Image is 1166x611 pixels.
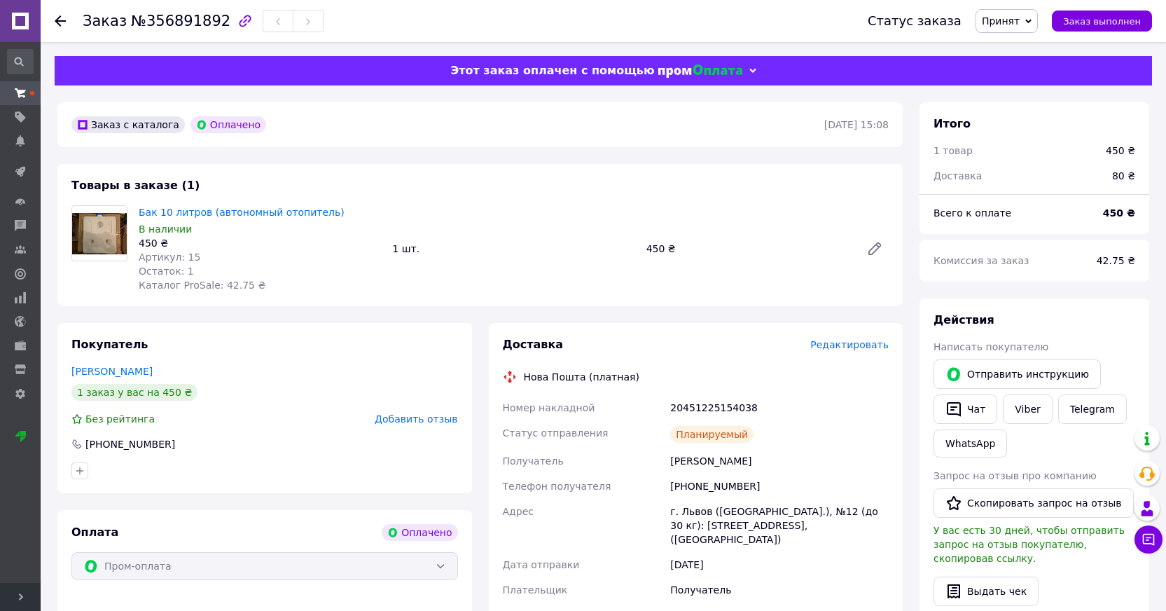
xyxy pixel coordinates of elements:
span: Статус отправления [503,427,609,439]
a: Редактировать [861,235,889,263]
span: Комиссия за заказ [934,255,1029,266]
div: 1 заказ у вас на 450 ₴ [71,384,197,401]
div: Оплачено [190,116,266,133]
a: Viber [1003,394,1052,424]
span: Редактировать [810,339,889,350]
div: Нова Пошта (платная) [520,370,643,384]
a: Бак 10 литров (автономный отопитель) [139,207,345,218]
span: Покупатель [71,338,148,351]
a: [PERSON_NAME] [71,366,153,377]
div: Вернуться назад [55,14,66,28]
span: Товары в заказе (1) [71,179,200,192]
span: Действия [934,313,994,327]
img: Бак 10 литров (автономный отопитель) [72,213,127,254]
div: Статус заказа [868,14,962,28]
span: Принят [982,15,1020,27]
span: Дата отправки [503,559,580,570]
div: Оплачено [382,524,457,541]
span: Доставка [503,338,564,351]
span: Запрос на отзыв про компанию [934,470,1097,481]
div: Заказ с каталога [71,116,185,133]
a: WhatsApp [934,430,1007,458]
div: Планируемый [670,426,754,443]
div: Получатель [667,577,891,603]
span: Всего к оплате [934,207,1011,219]
button: Скопировать запрос на отзыв [934,488,1134,518]
button: Чат [934,394,997,424]
span: №356891892 [131,13,230,29]
span: Написать покупателю [934,341,1048,352]
span: Добавить отзыв [375,413,457,425]
span: Каталог ProSale: 42.75 ₴ [139,280,265,291]
div: [PHONE_NUMBER] [84,437,176,451]
div: 1 шт. [387,239,640,259]
span: Телефон получателя [503,481,611,492]
img: evopay logo [658,64,742,78]
span: Плательщик [503,584,568,596]
span: Без рейтинга [85,413,155,425]
div: 450 ₴ [139,236,381,250]
a: Telegram [1058,394,1127,424]
span: Заказ [83,13,127,29]
span: Номер накладной [503,402,595,413]
button: Чат с покупателем [1134,526,1162,554]
button: Выдать чек [934,577,1039,606]
span: Итого [934,117,971,130]
button: Отправить инструкцию [934,359,1101,389]
button: Заказ выполнен [1052,11,1152,32]
b: 450 ₴ [1103,207,1135,219]
time: [DATE] 15:08 [824,119,889,130]
div: [PERSON_NAME] [667,448,891,474]
span: Получатель [503,455,564,467]
div: 450 ₴ [1106,144,1135,158]
span: Этот заказ оплачен с помощью [450,64,654,77]
div: 80 ₴ [1104,160,1144,191]
span: У вас есть 30 дней, чтобы отправить запрос на отзыв покупателю, скопировав ссылку. [934,525,1125,564]
div: [DATE] [667,552,891,577]
span: Адрес [503,506,534,517]
span: В наличии [139,224,192,235]
span: Доставка [934,170,982,181]
span: Оплата [71,526,118,539]
span: 1 товар [934,145,973,156]
div: [PHONE_NUMBER] [667,474,891,499]
span: Заказ выполнен [1063,16,1141,27]
span: Остаток: 1 [139,266,194,277]
span: 42.75 ₴ [1097,255,1135,266]
div: 20451225154038 [667,395,891,420]
div: г. Львов ([GEOGRAPHIC_DATA].), №12 (до 30 кг): [STREET_ADDRESS], ([GEOGRAPHIC_DATA]) [667,499,891,552]
div: 450 ₴ [641,239,855,259]
span: Артикул: 15 [139,252,200,263]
